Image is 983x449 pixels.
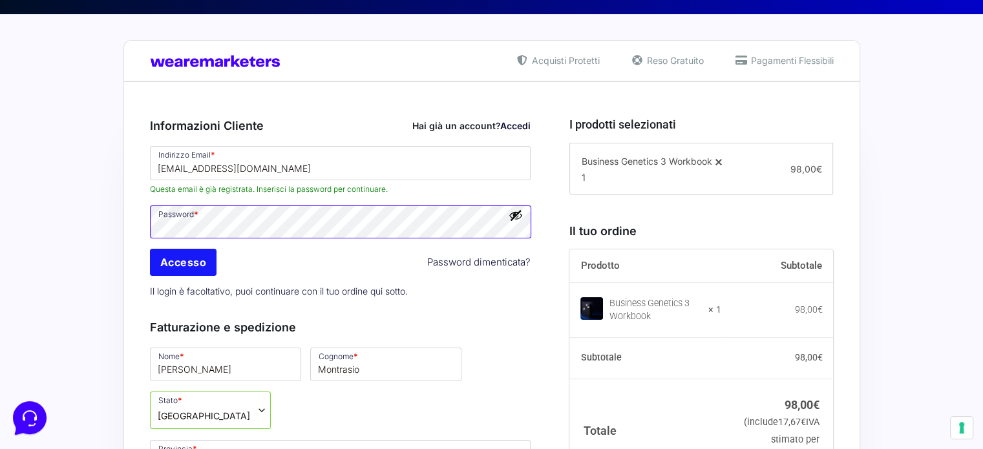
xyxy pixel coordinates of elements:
[10,10,217,52] h2: Hello from Marketers 👋
[569,337,721,379] th: Subtotale
[748,54,834,67] span: Pagamenti Flessibili
[813,398,819,412] span: €
[801,417,806,428] span: €
[150,348,301,381] input: Nome *
[580,297,603,320] img: Business Genetics 3 Workbook
[150,249,217,276] input: Accesso
[951,417,973,439] button: Le tue preferenze relative al consenso per le tecnologie di tracciamento
[145,278,536,304] p: Il login è facoltativo, puoi continuare con il tuo ordine qui sotto.
[150,318,531,336] h3: Fatturazione e spedizione
[816,163,821,174] span: €
[21,93,47,119] img: dark
[817,304,822,315] span: €
[310,348,461,381] input: Cognome *
[794,352,822,362] bdi: 98,00
[509,208,523,222] button: Mostra password
[794,304,822,315] bdi: 98,00
[412,119,531,132] div: Hai già un account?
[150,183,531,195] span: Questa email è già registrata. Inserisci la password per continuare.
[158,409,250,423] span: Lituania
[150,392,271,429] span: Stato
[10,330,90,360] button: Home
[790,163,821,174] span: 98,00
[721,249,834,283] th: Subtotale
[21,129,238,155] button: Start a Conversation
[609,297,700,323] div: Business Genetics 3 Workbook
[581,156,712,167] span: Business Genetics 3 Workbook
[10,399,49,437] iframe: Customerly Messenger Launcher
[200,348,217,360] p: Help
[569,249,721,283] th: Prodotto
[150,117,531,134] h3: Informazioni Cliente
[569,222,833,240] h3: Il tuo ordine
[169,330,248,360] button: Help
[569,116,833,133] h3: I prodotti selezionati
[644,54,704,67] span: Reso Gratuito
[90,330,169,360] button: Messages
[778,417,806,428] span: 17,67
[150,146,531,180] input: Indirizzo Email *
[581,172,585,183] span: 1
[21,72,105,83] span: Your Conversations
[500,120,531,131] a: Accedi
[41,93,67,119] img: dark
[21,181,88,191] span: Find an Answer
[529,54,600,67] span: Acquisti Protetti
[62,93,88,119] img: dark
[29,209,211,222] input: Search for an Article...
[39,348,61,360] p: Home
[817,352,822,362] span: €
[161,181,238,191] a: Open Help Center
[427,255,531,270] a: Password dimenticata?
[708,304,721,317] strong: × 1
[93,137,181,147] span: Start a Conversation
[785,398,819,412] bdi: 98,00
[111,348,148,360] p: Messages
